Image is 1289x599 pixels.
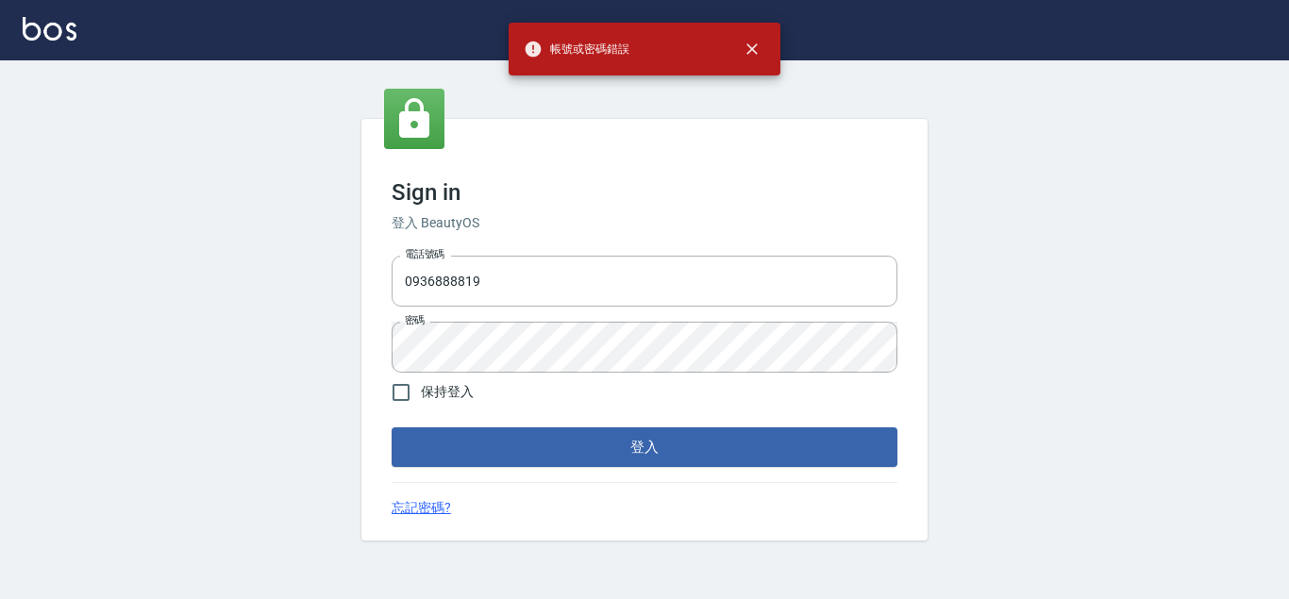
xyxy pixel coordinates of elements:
[23,17,76,41] img: Logo
[392,179,897,206] h3: Sign in
[405,247,444,261] label: 電話號碼
[392,498,451,518] a: 忘記密碼?
[731,28,773,70] button: close
[405,313,425,327] label: 密碼
[392,427,897,467] button: 登入
[392,213,897,233] h6: 登入 BeautyOS
[421,382,474,402] span: 保持登入
[524,40,629,58] span: 帳號或密碼錯誤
